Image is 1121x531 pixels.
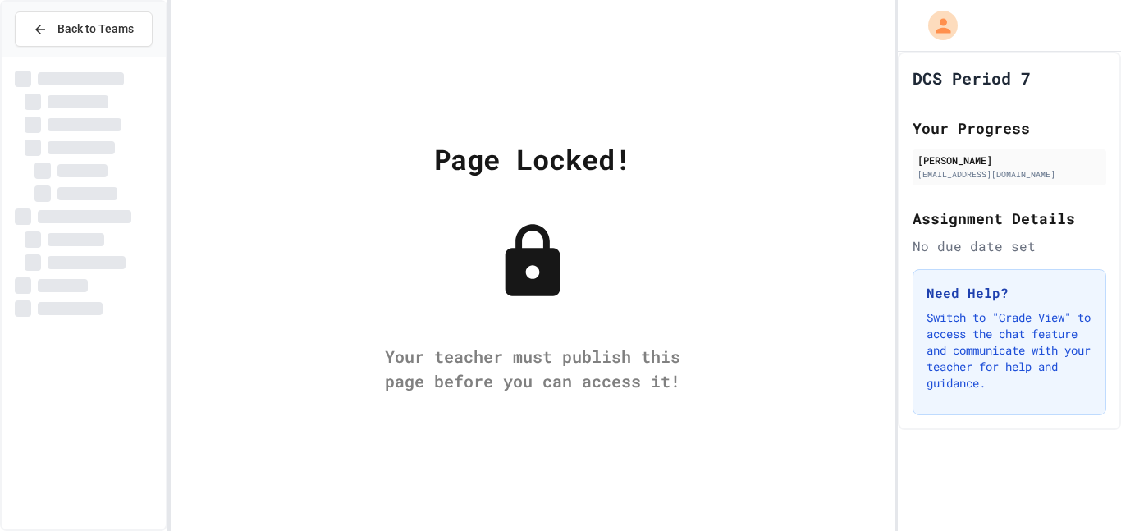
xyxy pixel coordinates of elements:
span: Back to Teams [57,21,134,38]
h1: DCS Period 7 [913,66,1031,89]
p: Switch to "Grade View" to access the chat feature and communicate with your teacher for help and ... [927,309,1092,391]
button: Back to Teams [15,11,153,47]
div: [PERSON_NAME] [917,153,1101,167]
h2: Your Progress [913,117,1106,140]
div: Your teacher must publish this page before you can access it! [368,344,697,393]
h2: Assignment Details [913,207,1106,230]
div: Page Locked! [434,138,631,180]
h3: Need Help? [927,283,1092,303]
div: No due date set [913,236,1106,256]
div: [EMAIL_ADDRESS][DOMAIN_NAME] [917,168,1101,181]
div: My Account [911,7,962,44]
